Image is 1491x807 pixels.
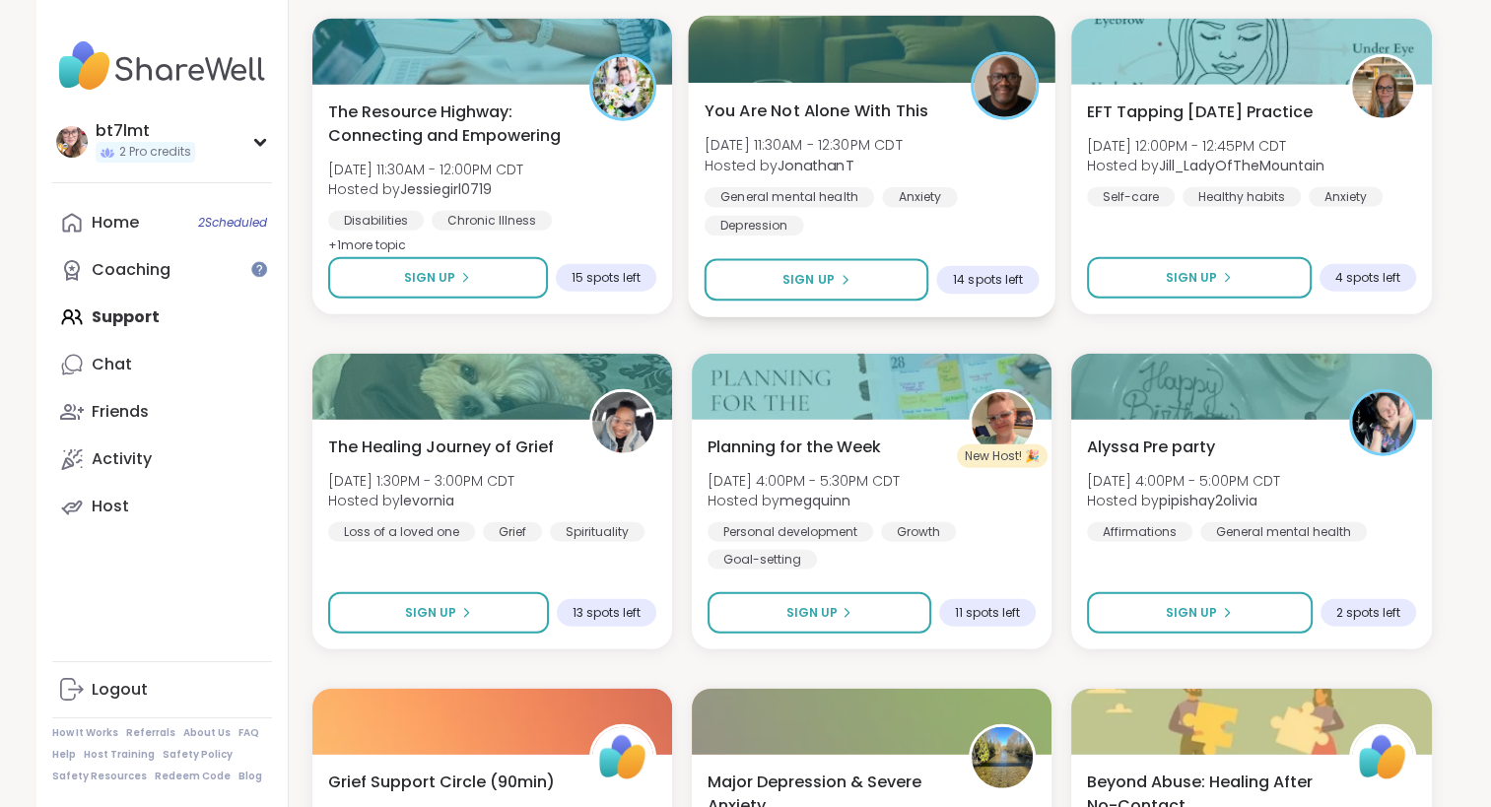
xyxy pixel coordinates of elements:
[1087,471,1280,491] span: [DATE] 4:00PM - 5:00PM CDT
[92,259,170,281] div: Coaching
[1087,136,1324,156] span: [DATE] 12:00PM - 12:45PM CDT
[328,592,549,634] button: Sign Up
[328,436,554,459] span: The Healing Journey of Grief
[126,726,175,740] a: Referrals
[704,135,902,155] span: [DATE] 11:30AM - 12:30PM CDT
[84,748,155,762] a: Host Training
[92,679,148,701] div: Logout
[704,216,803,235] div: Depression
[183,726,231,740] a: About Us
[483,522,542,542] div: Grief
[251,261,267,277] iframe: Spotlight
[778,156,854,175] b: JonathanT
[953,272,1023,288] span: 14 spots left
[974,55,1036,117] img: JonathanT
[52,341,272,388] a: Chat
[404,269,455,287] span: Sign Up
[1087,436,1215,459] span: Alyssa Pre party
[1309,187,1383,207] div: Anxiety
[550,522,644,542] div: Spirituality
[52,770,147,783] a: Safety Resources
[328,179,523,199] span: Hosted by
[52,388,272,436] a: Friends
[1352,727,1413,788] img: ShareWell
[92,448,152,470] div: Activity
[972,392,1033,453] img: megquinn
[1087,491,1280,510] span: Hosted by
[1087,257,1311,299] button: Sign Up
[782,271,835,289] span: Sign Up
[708,436,881,459] span: Planning for the Week
[238,726,259,740] a: FAQ
[1336,605,1400,621] span: 2 spots left
[708,491,900,510] span: Hosted by
[405,604,456,622] span: Sign Up
[592,392,653,453] img: levornia
[1087,156,1324,175] span: Hosted by
[328,522,475,542] div: Loss of a loved one
[1087,187,1175,207] div: Self-care
[1087,101,1313,124] span: EFT Tapping [DATE] Practice
[708,522,873,542] div: Personal development
[328,771,555,794] span: Grief Support Circle (90min)
[1087,592,1312,634] button: Sign Up
[708,592,931,634] button: Sign Up
[785,604,837,622] span: Sign Up
[432,211,552,231] div: Chronic Illness
[328,160,523,179] span: [DATE] 11:30AM - 12:00PM CDT
[708,550,817,570] div: Goal-setting
[52,246,272,294] a: Coaching
[573,605,641,621] span: 13 spots left
[92,212,139,234] div: Home
[779,491,850,510] b: megquinn
[52,199,272,246] a: Home2Scheduled
[1183,187,1301,207] div: Healthy habits
[328,211,424,231] div: Disabilities
[957,444,1048,468] div: New Host! 🎉
[882,187,958,207] div: Anxiety
[52,32,272,101] img: ShareWell Nav Logo
[704,156,902,175] span: Hosted by
[1159,491,1257,510] b: pipishay2olivia
[52,483,272,530] a: Host
[1087,522,1192,542] div: Affirmations
[96,120,195,142] div: bt7lmt
[52,436,272,483] a: Activity
[1166,269,1217,287] span: Sign Up
[1200,522,1367,542] div: General mental health
[708,471,900,491] span: [DATE] 4:00PM - 5:30PM CDT
[52,726,118,740] a: How It Works
[1335,270,1400,286] span: 4 spots left
[328,471,514,491] span: [DATE] 1:30PM - 3:00PM CDT
[400,179,492,199] b: Jessiegirl0719
[56,126,88,158] img: bt7lmt
[592,727,653,788] img: ShareWell
[119,144,191,161] span: 2 Pro credits
[163,748,233,762] a: Safety Policy
[238,770,262,783] a: Blog
[572,270,641,286] span: 15 spots left
[881,522,956,542] div: Growth
[400,491,454,510] b: levornia
[155,770,231,783] a: Redeem Code
[328,257,548,299] button: Sign Up
[592,57,653,118] img: Jessiegirl0719
[704,187,873,207] div: General mental health
[704,99,927,122] span: You Are Not Alone With This
[972,727,1033,788] img: GordonJD
[328,491,514,510] span: Hosted by
[704,259,928,302] button: Sign Up
[52,666,272,713] a: Logout
[328,101,568,148] span: The Resource Highway: Connecting and Empowering
[92,401,149,423] div: Friends
[1352,57,1413,118] img: Jill_LadyOfTheMountain
[955,605,1020,621] span: 11 spots left
[1166,604,1217,622] span: Sign Up
[92,496,129,517] div: Host
[198,215,267,231] span: 2 Scheduled
[1352,392,1413,453] img: pipishay2olivia
[52,748,76,762] a: Help
[1159,156,1324,175] b: Jill_LadyOfTheMountain
[92,354,132,375] div: Chat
